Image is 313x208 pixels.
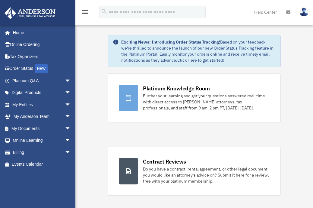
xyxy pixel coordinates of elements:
[4,39,80,51] a: Online Ordering
[4,27,77,39] a: Home
[35,64,48,73] div: NEW
[4,63,80,75] a: Order StatusNEW
[4,146,80,158] a: Billingarrow_drop_down
[177,57,224,63] a: Click Here to get started!
[65,99,77,111] span: arrow_drop_down
[4,50,80,63] a: Tax Organizers
[143,85,210,92] div: Platinum Knowledge Room
[143,93,270,111] div: Further your learning and get your questions answered real-time with direct access to [PERSON_NAM...
[81,11,89,16] a: menu
[3,7,57,19] img: Anderson Advisors Platinum Portal
[65,122,77,135] span: arrow_drop_down
[65,135,77,147] span: arrow_drop_down
[299,8,308,16] img: User Pic
[143,166,270,184] div: Do you have a contract, rental agreement, or other legal document you would like an attorney's ad...
[4,158,80,171] a: Events Calendar
[4,75,80,87] a: Platinum Q&Aarrow_drop_down
[65,75,77,87] span: arrow_drop_down
[4,87,80,99] a: Digital Productsarrow_drop_down
[4,135,80,147] a: Online Learningarrow_drop_down
[4,122,80,135] a: My Documentsarrow_drop_down
[65,87,77,99] span: arrow_drop_down
[101,8,107,15] i: search
[108,73,281,122] a: Platinum Knowledge Room Further your learning and get your questions answered real-time with dire...
[121,39,276,63] div: Based on your feedback, we're thrilled to announce the launch of our new Order Status Tracking fe...
[4,111,80,123] a: My Anderson Teamarrow_drop_down
[121,39,220,45] strong: Exciting News: Introducing Order Status Tracking!
[81,8,89,16] i: menu
[65,111,77,123] span: arrow_drop_down
[143,158,186,165] div: Contract Reviews
[65,146,77,159] span: arrow_drop_down
[108,147,281,196] a: Contract Reviews Do you have a contract, rental agreement, or other legal document you would like...
[4,99,80,111] a: My Entitiesarrow_drop_down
